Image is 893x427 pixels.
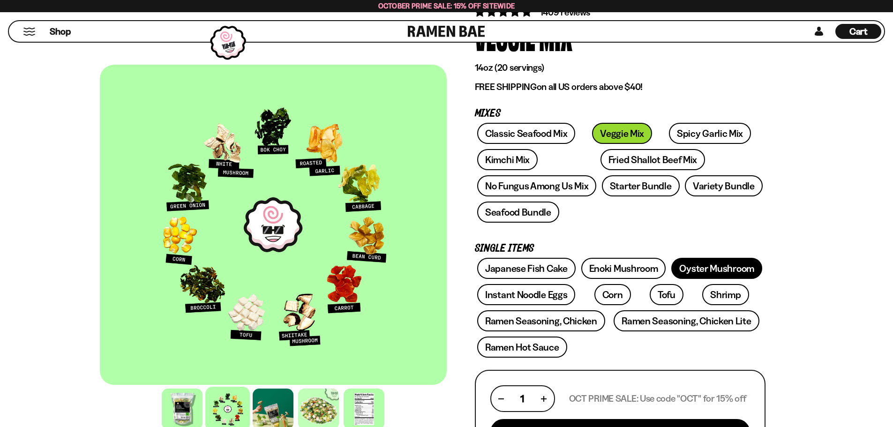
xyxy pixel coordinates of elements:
[581,258,666,279] a: Enoki Mushroom
[477,149,538,170] a: Kimchi Mix
[669,123,751,144] a: Spicy Garlic Mix
[600,149,705,170] a: Fried Shallot Beef Mix
[650,284,683,305] a: Tofu
[520,393,524,405] span: 1
[378,1,515,10] span: October Prime Sale: 15% off Sitewide
[50,25,71,38] span: Shop
[475,81,537,92] strong: FREE SHIPPING
[614,310,759,331] a: Ramen Seasoning, Chicken Lite
[702,284,749,305] a: Shrimp
[475,109,765,118] p: Mixes
[475,244,765,253] p: Single Items
[671,258,762,279] a: Oyster Mushroom
[50,24,71,39] a: Shop
[477,258,576,279] a: Japanese Fish Cake
[475,81,765,93] p: on all US orders above $40!
[835,21,881,42] div: Cart
[477,310,605,331] a: Ramen Seasoning, Chicken
[477,123,575,144] a: Classic Seafood Mix
[569,393,746,405] p: OCT PRIME SALE: Use code "OCT" for 15% off
[477,337,567,358] a: Ramen Hot Sauce
[477,284,575,305] a: Instant Noodle Eggs
[685,175,763,196] a: Variety Bundle
[594,284,631,305] a: Corn
[23,28,36,36] button: Mobile Menu Trigger
[539,19,572,54] div: Mix
[477,175,596,196] a: No Fungus Among Us Mix
[849,26,868,37] span: Cart
[475,19,535,54] div: Veggie
[602,175,680,196] a: Starter Bundle
[477,202,559,223] a: Seafood Bundle
[475,62,765,74] p: 14oz (20 servings)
